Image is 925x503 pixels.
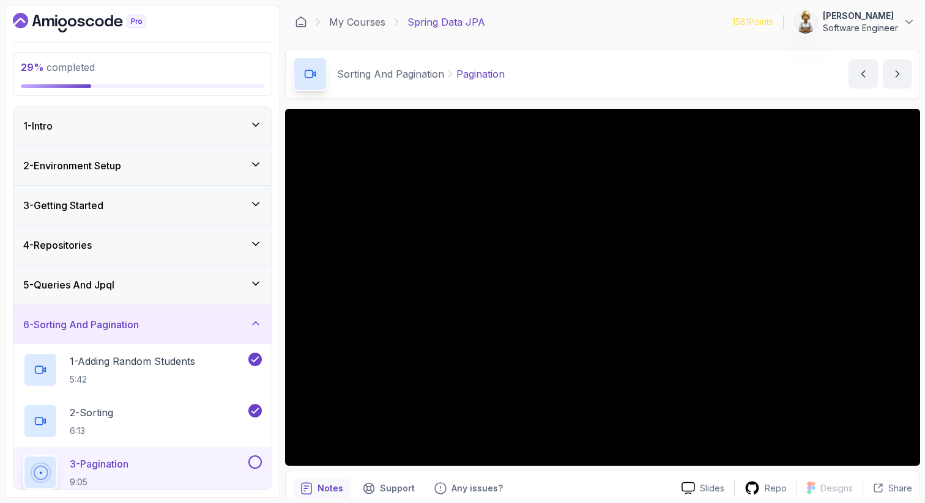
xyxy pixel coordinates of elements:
[23,158,121,173] h3: 2 - Environment Setup
[823,22,898,34] p: Software Engineer
[23,238,92,252] h3: 4 - Repositories
[451,482,503,494] p: Any issues?
[293,479,351,498] button: notes button
[380,482,415,494] p: Support
[849,59,878,89] button: previous content
[21,61,95,73] span: completed
[793,10,915,34] button: user profile image[PERSON_NAME]Software Engineer
[329,15,385,29] a: My Courses
[823,10,898,22] p: [PERSON_NAME]
[318,482,343,494] p: Notes
[70,405,113,420] p: 2 - Sorting
[13,226,272,265] button: 4-Repositories
[456,67,505,81] p: Pagination
[23,317,139,332] h3: 6 - Sorting And Pagination
[765,482,787,494] p: Repo
[13,265,272,304] button: 5-Queries And Jpql
[23,198,103,213] h3: 3 - Getting Started
[295,16,307,28] a: Dashboard
[427,479,510,498] button: Feedback button
[883,59,912,89] button: next content
[700,482,724,494] p: Slides
[732,16,773,28] p: 1581 Points
[337,67,444,81] p: Sorting And Pagination
[70,373,195,386] p: 5:42
[23,119,53,133] h3: 1 - Intro
[285,109,920,466] iframe: 3 - Pagination
[735,480,797,496] a: Repo
[70,425,113,437] p: 6:13
[13,106,272,145] button: 1-Intro
[820,482,853,494] p: Designs
[355,479,422,498] button: Support button
[672,482,734,494] a: Slides
[23,277,114,292] h3: 5 - Queries And Jpql
[407,15,485,29] p: Spring Data JPA
[13,13,174,32] a: Dashboard
[23,455,262,490] button: 3-Pagination9:05
[70,354,195,369] p: 1 - Adding Random Students
[794,10,817,34] img: user profile image
[23,353,262,387] button: 1-Adding Random Students5:42
[23,404,262,438] button: 2-Sorting6:13
[863,482,912,494] button: Share
[21,61,44,73] span: 29 %
[13,186,272,225] button: 3-Getting Started
[13,146,272,185] button: 2-Environment Setup
[888,482,912,494] p: Share
[70,476,128,488] p: 9:05
[70,457,128,471] p: 3 - Pagination
[13,305,272,344] button: 6-Sorting And Pagination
